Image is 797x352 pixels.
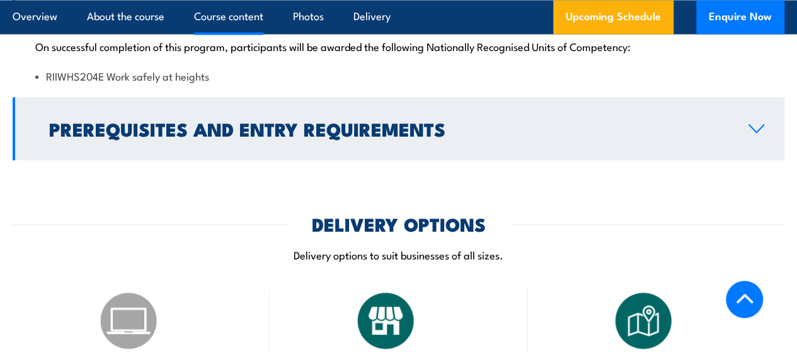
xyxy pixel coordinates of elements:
li: RIIWHS204E Work safely at heights [35,68,762,82]
p: On successful completion of this program, participants will be awarded the following Nationally R... [35,40,762,52]
h2: DELIVERY OPTIONS [312,215,486,231]
h2: Prerequisites and Entry Requirements [49,120,728,136]
p: Delivery options to suit businesses of all sizes. [13,247,784,261]
a: Prerequisites and Entry Requirements [13,97,784,160]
